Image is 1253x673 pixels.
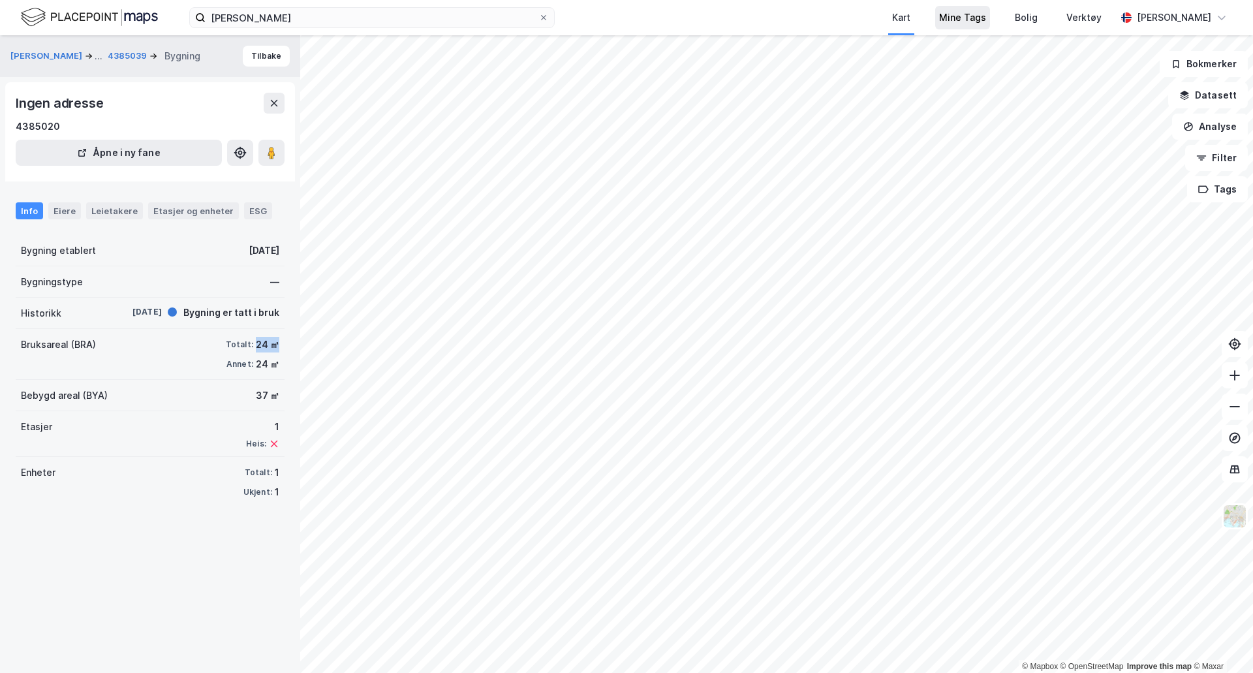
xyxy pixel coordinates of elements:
[86,202,143,219] div: Leietakere
[183,305,279,321] div: Bygning er tatt i bruk
[1185,145,1248,171] button: Filter
[256,356,279,372] div: 24 ㎡
[21,274,83,290] div: Bygningstype
[16,202,43,219] div: Info
[16,140,222,166] button: Åpne i ny fane
[1188,610,1253,673] iframe: Chat Widget
[892,10,910,25] div: Kart
[1187,176,1248,202] button: Tags
[21,243,96,258] div: Bygning etablert
[243,46,290,67] button: Tilbake
[95,48,102,64] div: ...
[1022,662,1058,671] a: Mapbox
[246,439,266,449] div: Heis:
[1137,10,1211,25] div: [PERSON_NAME]
[16,119,60,134] div: 4385020
[249,243,279,258] div: [DATE]
[1066,10,1102,25] div: Verktøy
[21,337,96,352] div: Bruksareal (BRA)
[256,337,279,352] div: 24 ㎡
[244,202,272,219] div: ESG
[246,419,279,435] div: 1
[16,93,106,114] div: Ingen adresse
[206,8,538,27] input: Søk på adresse, matrikkel, gårdeiere, leietakere eller personer
[1160,51,1248,77] button: Bokmerker
[939,10,986,25] div: Mine Tags
[21,419,52,435] div: Etasjer
[21,305,61,321] div: Historikk
[1172,114,1248,140] button: Analyse
[21,388,108,403] div: Bebygd areal (BYA)
[10,48,85,64] button: [PERSON_NAME]
[21,6,158,29] img: logo.f888ab2527a4732fd821a326f86c7f29.svg
[243,487,272,497] div: Ukjent:
[275,484,279,500] div: 1
[1168,82,1248,108] button: Datasett
[153,205,234,217] div: Etasjer og enheter
[1015,10,1038,25] div: Bolig
[1127,662,1192,671] a: Improve this map
[48,202,81,219] div: Eiere
[110,306,162,318] div: [DATE]
[256,388,279,403] div: 37 ㎡
[1222,504,1247,529] img: Z
[245,467,272,478] div: Totalt:
[1060,662,1124,671] a: OpenStreetMap
[108,50,149,63] button: 4385039
[1188,610,1253,673] div: Kontrollprogram for chat
[226,339,253,350] div: Totalt:
[270,274,279,290] div: —
[21,465,55,480] div: Enheter
[164,48,200,64] div: Bygning
[226,359,253,369] div: Annet:
[275,465,279,480] div: 1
